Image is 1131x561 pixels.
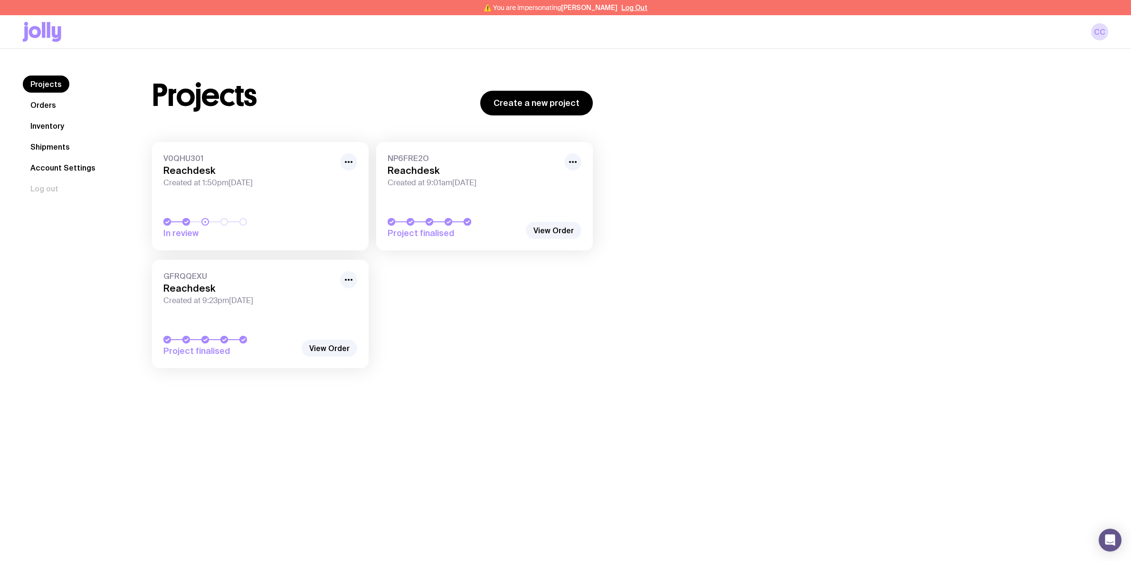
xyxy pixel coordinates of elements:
a: Inventory [23,117,72,134]
h3: Reachdesk [163,165,334,176]
a: Projects [23,76,69,93]
span: Created at 1:50pm[DATE] [163,178,334,188]
span: Created at 9:23pm[DATE] [163,296,334,305]
button: Log Out [621,4,647,11]
a: Account Settings [23,159,103,176]
span: NP6FRE2O [388,153,559,163]
span: Created at 9:01am[DATE] [388,178,559,188]
span: [PERSON_NAME] [561,4,618,11]
span: V0QHU301 [163,153,334,163]
a: Shipments [23,138,77,155]
a: View Order [302,340,357,357]
span: Project finalised [163,345,296,357]
h3: Reachdesk [388,165,559,176]
a: CC [1091,23,1108,40]
a: V0QHU301ReachdeskCreated at 1:50pm[DATE]In review [152,142,369,250]
span: In review [163,228,296,239]
span: Project finalised [388,228,521,239]
span: ⚠️ You are impersonating [484,4,618,11]
a: Orders [23,96,64,114]
a: Create a new project [480,91,593,115]
div: Open Intercom Messenger [1099,529,1121,551]
button: Log out [23,180,66,197]
h1: Projects [152,80,257,111]
a: GFRQQEXUReachdeskCreated at 9:23pm[DATE]Project finalised [152,260,369,368]
h3: Reachdesk [163,283,334,294]
a: View Order [526,222,581,239]
span: GFRQQEXU [163,271,334,281]
a: NP6FRE2OReachdeskCreated at 9:01am[DATE]Project finalised [376,142,593,250]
